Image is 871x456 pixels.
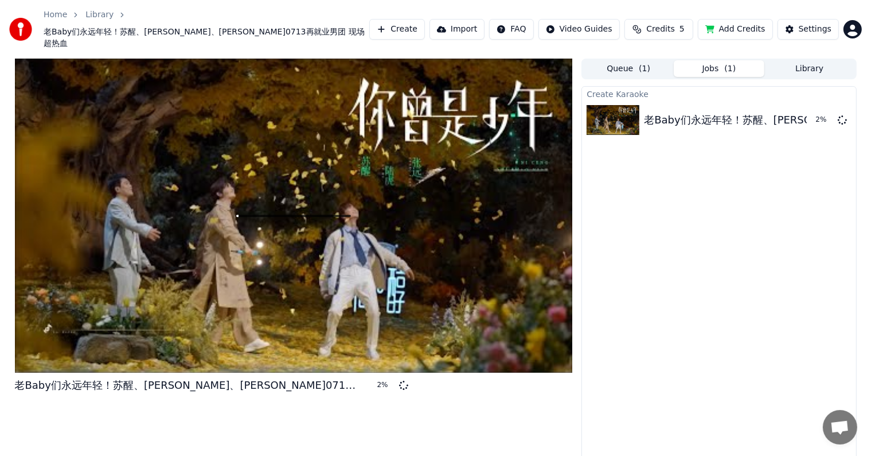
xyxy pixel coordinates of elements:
[85,9,114,21] a: Library
[639,63,650,75] span: ( 1 )
[816,115,833,125] div: 2 %
[15,377,359,393] div: 老Baby们永远年轻！苏醒、[PERSON_NAME]、[PERSON_NAME]0713再就业男团 现场超热血
[44,26,369,49] span: 老Baby们永远年轻！苏醒、[PERSON_NAME]、[PERSON_NAME]0713再就业男团 现场超热血
[646,24,674,35] span: Credits
[429,19,485,40] button: Import
[799,24,831,35] div: Settings
[582,87,856,101] div: Create Karaoke
[624,19,693,40] button: Credits5
[823,410,857,445] div: Open chat
[369,19,425,40] button: Create
[44,9,67,21] a: Home
[674,60,764,77] button: Jobs
[679,24,685,35] span: 5
[489,19,533,40] button: FAQ
[377,381,395,390] div: 2 %
[9,18,32,41] img: youka
[764,60,855,77] button: Library
[778,19,839,40] button: Settings
[538,19,620,40] button: Video Guides
[724,63,736,75] span: ( 1 )
[698,19,773,40] button: Add Credits
[44,9,369,49] nav: breadcrumb
[583,60,674,77] button: Queue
